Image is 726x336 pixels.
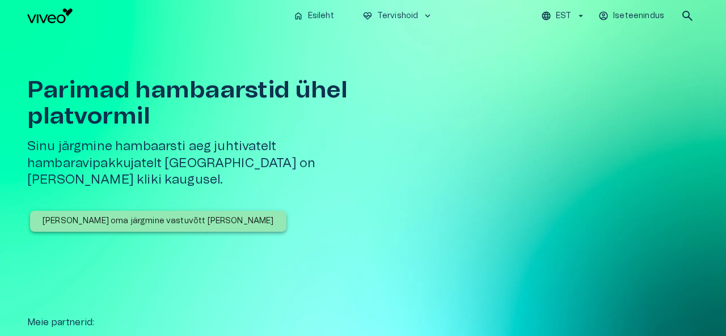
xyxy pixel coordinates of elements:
button: ecg_heartTervishoidkeyboard_arrow_down [358,8,438,24]
button: EST [539,8,588,24]
p: [PERSON_NAME] oma järgmine vastuvõtt [PERSON_NAME] [43,215,274,227]
h5: Sinu järgmine hambaarsti aeg juhtivatelt hambaravipakkujatelt [GEOGRAPHIC_DATA] on [PERSON_NAME] ... [27,138,395,188]
span: search [681,9,694,23]
p: EST [556,10,571,22]
button: open search modal [676,5,699,27]
span: keyboard_arrow_down [423,11,433,21]
button: homeEsileht [289,8,340,24]
span: home [293,11,303,21]
a: Navigate to homepage [27,8,284,23]
p: Tervishoid [377,10,419,22]
button: [PERSON_NAME] oma järgmine vastuvõtt [PERSON_NAME] [30,211,286,232]
p: Meie partnerid : [27,316,699,329]
span: ecg_heart [362,11,373,21]
img: Viveo logo [27,8,73,23]
button: Iseteenindus [597,8,667,24]
p: Iseteenindus [613,10,664,22]
h1: Parimad hambaarstid ühel platvormil [27,77,395,129]
p: Esileht [308,10,334,22]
